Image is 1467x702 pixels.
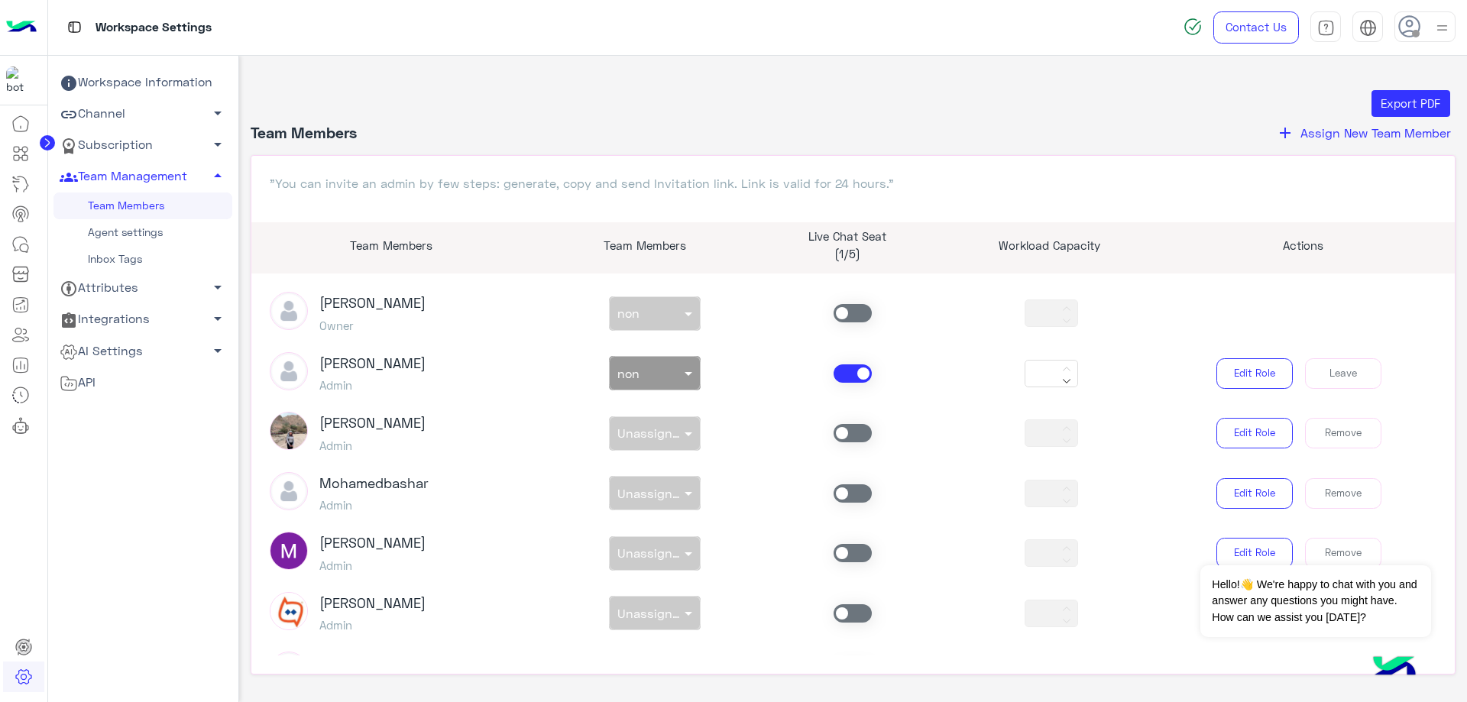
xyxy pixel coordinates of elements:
[1216,358,1293,389] button: Edit Role
[319,595,426,612] h3: [PERSON_NAME]
[617,366,640,380] span: non
[270,652,308,690] img: defaultAdmin.png
[1162,237,1443,254] p: Actions
[319,295,426,312] h3: [PERSON_NAME]
[53,246,232,273] a: Inbox Tags
[251,123,357,143] h4: Team Members
[96,18,212,38] p: Workspace Settings
[319,535,426,552] h3: [PERSON_NAME]
[1305,418,1381,448] button: Remove
[1200,565,1430,637] span: Hello!👋 We're happy to chat with you and answer any questions you might have. How can we assist y...
[209,278,227,296] span: arrow_drop_down
[1305,358,1381,389] button: Leave
[209,135,227,154] span: arrow_drop_down
[53,99,232,130] a: Channel
[1359,19,1377,37] img: tab
[319,655,351,671] h3: ola
[319,438,426,452] h5: Admin
[555,237,734,254] p: Team Members
[65,18,84,37] img: tab
[757,228,937,245] p: Live Chat Seat
[53,67,232,99] a: Workspace Information
[1368,641,1421,694] img: hulul-logo.png
[60,373,96,393] span: API
[319,498,429,512] h5: Admin
[209,309,227,328] span: arrow_drop_down
[270,532,308,570] img: ACg8ocLda9S1SCvSr9VZ3JuqfRZCF8keLUnoALKb60wZ1a7xKw44Jw=s96-c
[1213,11,1299,44] a: Contact Us
[209,104,227,122] span: arrow_drop_down
[6,11,37,44] img: Logo
[319,558,426,572] h5: Admin
[270,472,308,510] img: defaultAdmin.png
[1300,125,1451,140] span: Assign New Team Member
[319,355,426,372] h3: [PERSON_NAME]
[1433,18,1452,37] img: profile
[53,335,232,367] a: AI Settings
[270,352,308,390] img: defaultAdmin.png
[53,130,232,161] a: Subscription
[1371,90,1450,118] button: Export PDF
[53,219,232,246] a: Agent settings
[53,304,232,335] a: Integrations
[1216,418,1293,448] button: Edit Role
[1310,11,1341,44] a: tab
[1276,124,1294,142] i: add
[1305,478,1381,509] button: Remove
[1317,19,1335,37] img: tab
[319,378,426,392] h5: Admin
[53,192,232,219] a: Team Members
[53,273,232,304] a: Attributes
[209,341,227,360] span: arrow_drop_down
[319,618,426,632] h5: Admin
[1216,478,1293,509] button: Edit Role
[319,475,429,492] h3: mohamedbashar
[319,319,426,332] h5: Owner
[1381,96,1440,110] span: Export PDF
[1271,123,1456,143] button: addAssign New Team Member
[251,237,533,254] p: Team Members
[1184,18,1202,36] img: spinner
[53,367,232,398] a: API
[270,174,1437,192] p: "You can invite an admin by few steps: generate, copy and send Invitation link. Link is valid for...
[6,66,34,94] img: 713415422032625
[757,245,937,263] p: (1/5)
[270,592,308,630] img: picture
[270,292,308,330] img: defaultAdmin.png
[53,161,232,192] a: Team Management
[209,167,227,185] span: arrow_drop_up
[319,415,426,432] h3: [PERSON_NAME]
[270,412,308,450] img: picture
[960,237,1139,254] p: Workload Capacity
